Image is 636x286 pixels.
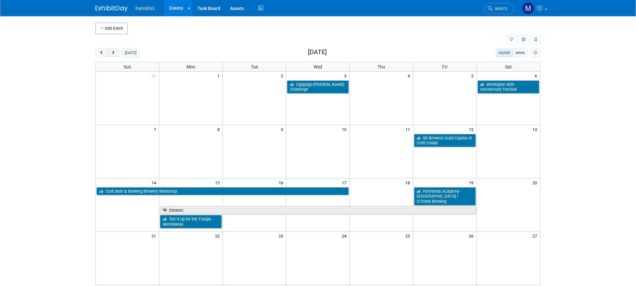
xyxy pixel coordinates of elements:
span: 27 [532,232,540,240]
button: [DATE] [122,49,139,57]
span: 11 [405,125,413,133]
span: Search [493,6,508,11]
span: 6 [534,72,540,80]
a: Drinktec [160,206,476,215]
span: Sun [124,64,131,69]
a: Fermentis Academy - [GEOGRAPHIC_DATA] / O’Creek Brewing [414,187,476,206]
span: Wed [313,64,322,69]
span: 18 [405,179,413,187]
button: prev [95,49,107,57]
button: week [513,49,528,57]
i: Personalize Calendar [533,51,538,55]
span: 22 [214,232,223,240]
h2: [DATE] [308,49,327,56]
img: Michael Dawson [522,2,534,15]
span: Sat [505,64,512,69]
button: next [107,49,119,57]
span: 7 [153,125,159,133]
span: 15 [214,179,223,187]
span: 2 [280,72,286,80]
span: 13 [532,125,540,133]
span: 20 [532,179,540,187]
span: Thu [378,64,385,69]
span: 21 [151,232,159,240]
span: 1 [217,72,223,80]
a: SD Brewers Guild Capital of Craft Collab [414,134,476,147]
span: 14 [151,179,159,187]
span: Fri [442,64,448,69]
a: Ogopogo [PERSON_NAME] Challenge [287,80,349,94]
span: 17 [342,179,350,187]
a: Search [484,3,514,14]
span: 8 [217,125,223,133]
span: 5 [471,72,477,80]
a: Tee It Up for the Troops - Mendakota [160,215,222,228]
span: 9 [280,125,286,133]
span: 26 [469,232,477,240]
span: 10 [342,125,350,133]
button: myCustomButton [531,49,541,57]
span: Mon [186,64,195,69]
img: ExhibitDay [95,5,128,12]
span: 19 [469,179,477,187]
button: Add Event [95,23,128,34]
span: 12 [469,125,477,133]
a: Wellington 40th Anniversary Festival [478,80,540,94]
span: 24 [342,232,350,240]
span: 31 [151,72,159,80]
span: 23 [278,232,286,240]
a: Craft Beer & Brewing Brewery Workshop [96,187,349,196]
span: 16 [278,179,286,187]
span: 25 [405,232,413,240]
button: month [496,49,513,57]
span: 3 [344,72,350,80]
span: Tue [251,64,258,69]
span: RahrBSG [135,6,155,11]
span: 4 [407,72,413,80]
